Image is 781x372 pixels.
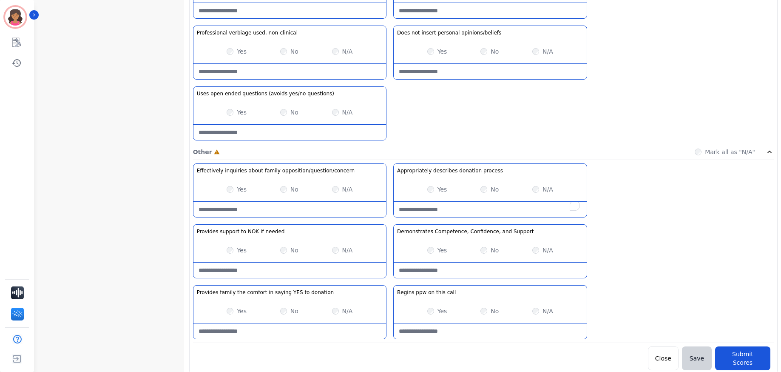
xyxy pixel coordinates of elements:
[237,47,247,56] label: Yes
[237,108,247,117] label: Yes
[197,29,298,36] h3: Professional verbiage used, non-clinical
[542,246,553,255] label: N/A
[237,307,247,315] label: Yes
[237,185,247,194] label: Yes
[197,167,355,174] h3: Effectively inquiries about family opposition/question/concern
[437,185,447,194] label: Yes
[682,346,712,370] button: Save
[491,307,499,315] label: No
[237,246,247,255] label: Yes
[542,185,553,194] label: N/A
[197,228,285,235] h3: Provides support to NOK if needed
[542,307,553,315] label: N/A
[290,108,298,117] label: No
[342,307,353,315] label: N/A
[290,47,298,56] label: No
[342,185,353,194] label: N/A
[397,228,534,235] h3: Demonstrates Competence, Confidence, and Support
[193,148,212,156] p: Other
[342,108,353,117] label: N/A
[491,246,499,255] label: No
[491,47,499,56] label: No
[197,289,334,296] h3: Provides family the comfort in saying YES to donation
[290,307,298,315] label: No
[197,90,334,97] h3: Uses open ended questions (avoids yes/no questions)
[715,346,770,370] button: Submit Scores
[290,185,298,194] label: No
[491,185,499,194] label: No
[397,167,503,174] h3: Appropriately describes donation process
[397,289,456,296] h3: Begins ppw on this call
[705,148,755,156] label: Mark all as "N/A"
[290,246,298,255] label: No
[437,307,447,315] label: Yes
[5,7,26,27] img: Bordered avatar
[542,47,553,56] label: N/A
[437,47,447,56] label: Yes
[342,47,353,56] label: N/A
[397,29,501,36] h3: Does not insert personal opinions/beliefs
[437,246,447,255] label: Yes
[342,246,353,255] label: N/A
[394,202,586,217] textarea: To enrich screen reader interactions, please activate Accessibility in Grammarly extension settings
[648,346,679,370] button: Close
